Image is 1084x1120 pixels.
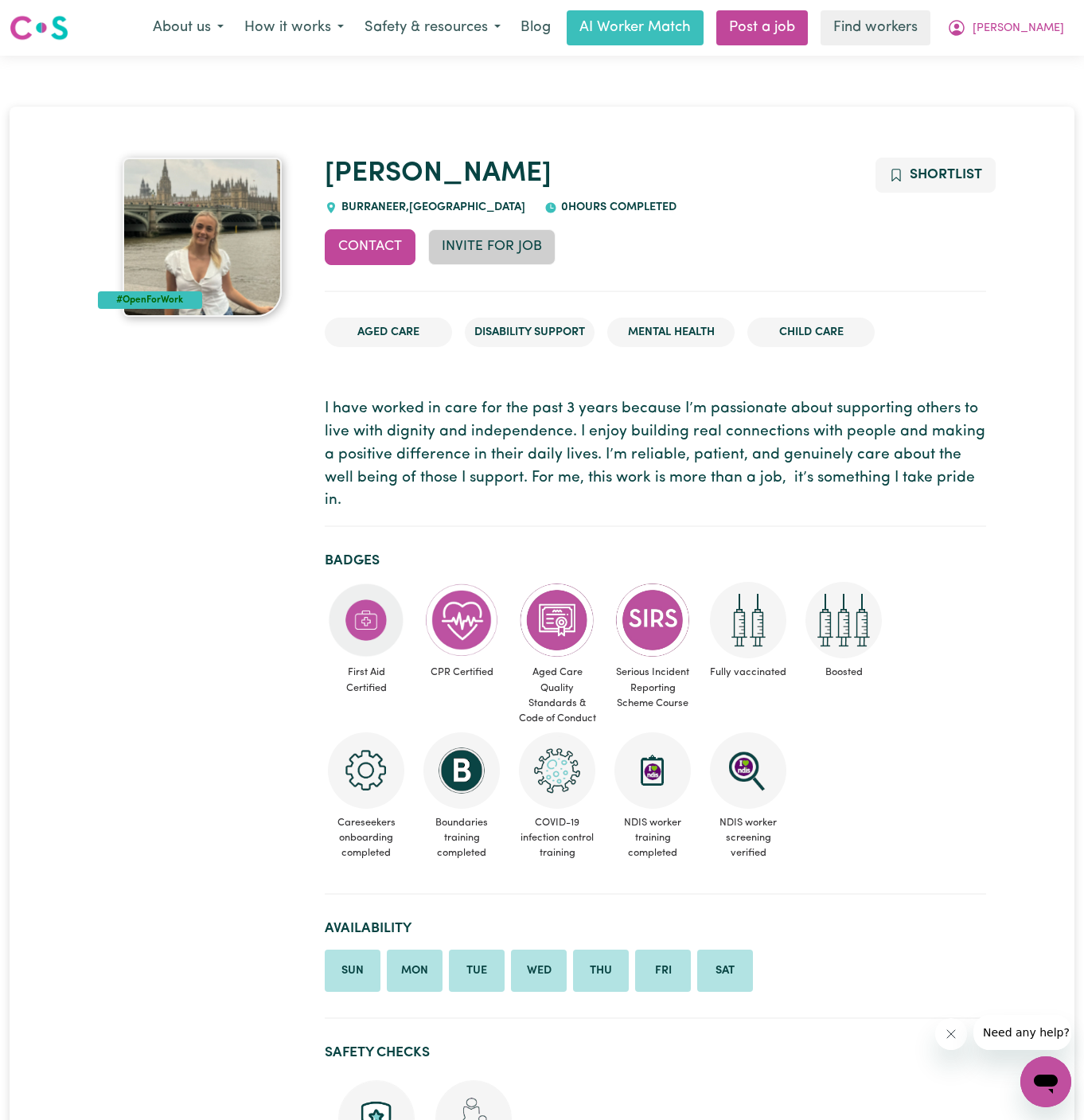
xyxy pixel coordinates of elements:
[337,201,525,213] span: BURRANEER , [GEOGRAPHIC_DATA]
[423,582,500,658] img: Care and support worker has completed CPR Certification
[420,658,503,686] span: CPR Certified
[10,10,68,46] a: Careseekers logo
[511,10,560,45] a: Blog
[973,1015,1071,1050] iframe: Message from company
[98,158,306,317] a: Jade 's profile picture'#OpenForWork
[802,658,885,686] span: Boosted
[707,658,790,686] span: Fully vaccinated
[635,950,691,993] li: Available on Friday
[614,732,691,809] img: CS Academy: Introduction to NDIS Worker Training course completed
[707,809,790,868] span: NDIS worker screening verified
[428,229,556,264] button: Invite for Job
[511,950,567,993] li: Available on Wednesday
[10,14,68,42] img: Careseekers logo
[325,398,986,513] p: I have worked in care for the past 3 years because I’m passionate about supporting others to live...
[716,10,808,45] a: Post a job
[325,658,407,701] span: First Aid Certified
[420,809,503,868] span: Boundaries training completed
[747,318,875,348] li: Child care
[328,582,404,658] img: Care and support worker has completed First Aid Certification
[234,11,354,45] button: How it works
[325,318,452,348] li: Aged Care
[325,809,407,868] span: Careseekers onboarding completed
[325,920,986,937] h2: Availability
[607,318,735,348] li: Mental Health
[465,318,595,348] li: Disability Support
[516,658,599,732] span: Aged Care Quality Standards & Code of Conduct
[875,158,996,193] button: Add to shortlist
[611,809,694,868] span: NDIS worker training completed
[821,10,930,45] a: Find workers
[98,291,202,309] div: #OpenForWork
[910,168,982,181] span: Shortlist
[973,20,1064,37] span: [PERSON_NAME]
[325,1044,986,1061] h2: Safety Checks
[325,950,380,993] li: Available on Sunday
[937,11,1074,45] button: My Account
[710,732,786,809] img: NDIS Worker Screening Verified
[142,11,234,45] button: About us
[354,11,511,45] button: Safety & resources
[805,582,882,658] img: Care and support worker has received booster dose of COVID-19 vaccination
[611,658,694,717] span: Serious Incident Reporting Scheme Course
[519,582,595,658] img: CS Academy: Aged Care Quality Standards & Code of Conduct course completed
[328,732,404,809] img: CS Academy: Careseekers Onboarding course completed
[325,552,986,569] h2: Badges
[449,950,505,993] li: Available on Tuesday
[123,158,282,317] img: Jade
[567,10,704,45] a: AI Worker Match
[935,1018,967,1050] iframe: Close message
[325,160,552,188] a: [PERSON_NAME]
[697,950,753,993] li: Available on Saturday
[423,732,500,809] img: CS Academy: Boundaries in care and support work course completed
[519,732,595,809] img: CS Academy: COVID-19 Infection Control Training course completed
[557,201,677,213] span: 0 hours completed
[1020,1056,1071,1107] iframe: Button to launch messaging window
[387,950,443,993] li: Available on Monday
[573,950,629,993] li: Available on Thursday
[325,229,415,264] button: Contact
[614,582,691,658] img: CS Academy: Serious Incident Reporting Scheme course completed
[516,809,599,868] span: COVID-19 infection control training
[710,582,786,658] img: Care and support worker has received 2 doses of COVID-19 vaccine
